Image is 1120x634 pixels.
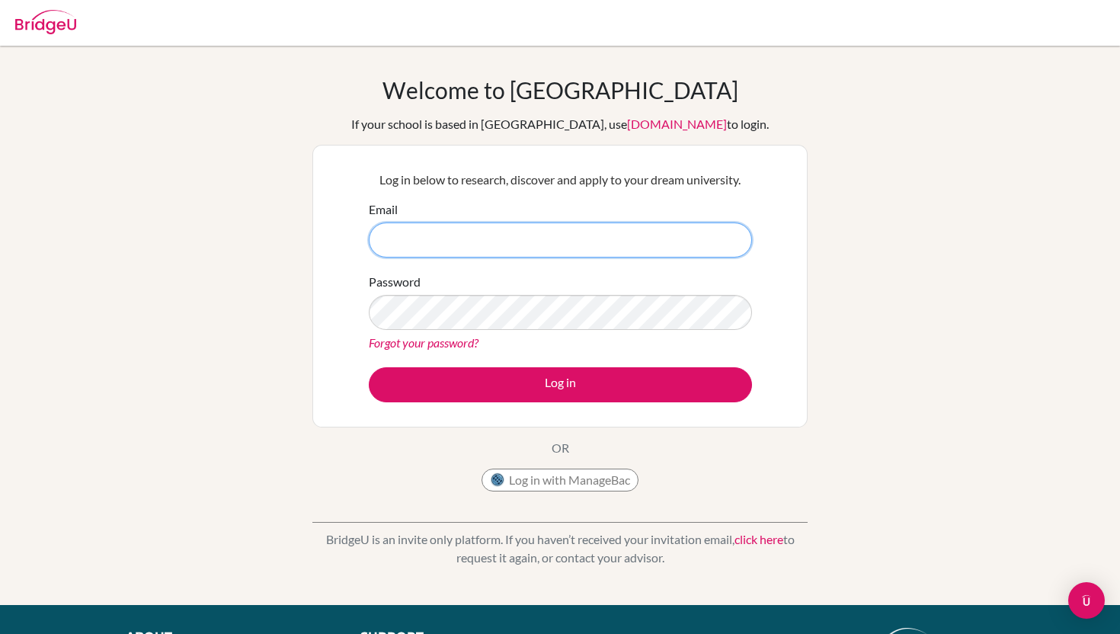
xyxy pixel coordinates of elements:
div: Open Intercom Messenger [1068,582,1105,619]
p: Log in below to research, discover and apply to your dream university. [369,171,752,189]
h1: Welcome to [GEOGRAPHIC_DATA] [382,76,738,104]
label: Email [369,200,398,219]
button: Log in [369,367,752,402]
button: Log in with ManageBac [482,469,638,492]
a: Forgot your password? [369,335,478,350]
p: OR [552,439,569,457]
a: [DOMAIN_NAME] [627,117,727,131]
p: BridgeU is an invite only platform. If you haven’t received your invitation email, to request it ... [312,530,808,567]
div: If your school is based in [GEOGRAPHIC_DATA], use to login. [351,115,769,133]
img: Bridge-U [15,10,76,34]
label: Password [369,273,421,291]
a: click here [734,532,783,546]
